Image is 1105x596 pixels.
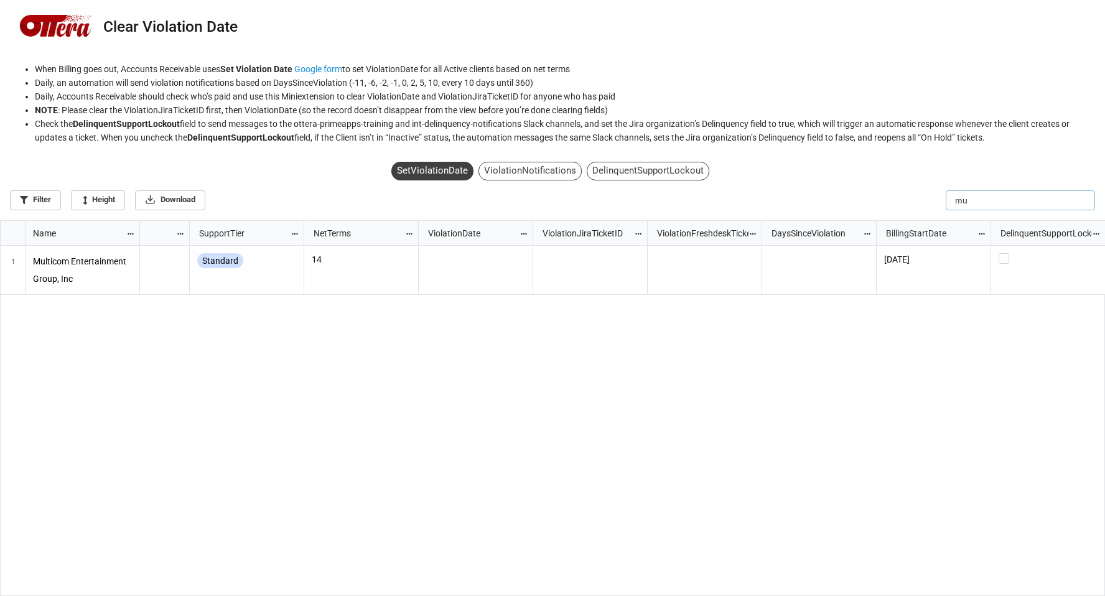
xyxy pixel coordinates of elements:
span: 1 [11,246,15,294]
a: Height [71,190,125,210]
div: DaysSinceViolation [764,226,862,240]
div: ViolationDate [421,226,519,240]
div: DelinquentSupportLockout [587,162,709,180]
div: BillingStartDate [879,226,977,240]
strong: NOTE [35,105,58,115]
input: Search... [946,190,1095,210]
div: SupportTier [192,226,290,240]
div: Clear Violation Date [103,19,238,35]
p: [DATE] [884,253,983,266]
strong: DelinquentSupportLockout [73,119,180,129]
li: : Please clear the ViolationJiraTicketID first, then ViolationDate (so the record doesn’t disappe... [35,103,1095,117]
p: Multicom Entertainment Group, Inc [33,253,133,287]
div: ViolationNotifications [478,162,582,180]
strong: DelinquentSupportLockout [187,133,294,142]
a: Google form [294,64,342,74]
a: Download [135,190,205,210]
p: 14 [312,253,411,266]
div: ViolationJiraTicketID [535,226,633,240]
li: Daily, Accounts Receivable should check who’s paid and use this Miniextension to clear ViolationD... [35,90,1095,103]
li: Daily, an automation will send violation notifications based on DaysSinceViolation (-11, -6, -2, ... [35,76,1095,90]
div: Name [26,226,126,240]
strong: Set Violation Date [220,64,292,74]
a: Filter [10,190,61,210]
div: DelinquentSupportLockout [993,226,1091,240]
div: NetTerms [306,226,404,240]
div: SetViolationDate [391,162,473,180]
div: grid [1,221,140,246]
div: Standard [197,253,243,268]
div: ViolationFreshdeskTicketID [650,226,748,240]
li: When Billing goes out, Accounts Receivable uses to set ViolationDate for all Active clients based... [35,62,1095,76]
li: Check the field to send messages to the ottera-primeapps-training and int-delinquency-notificatio... [35,117,1095,144]
img: logo-5878x3307.png [19,6,93,48]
